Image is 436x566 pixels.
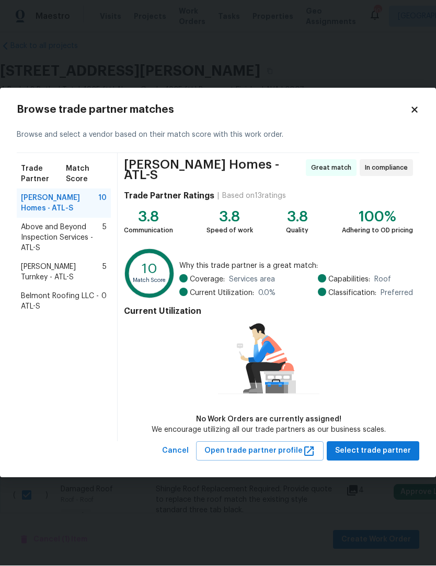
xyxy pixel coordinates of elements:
[196,442,324,461] button: Open trade partner profile
[342,226,413,236] div: Adhering to OD pricing
[162,445,189,458] span: Cancel
[286,212,308,222] div: 3.8
[21,193,98,214] span: [PERSON_NAME] Homes - ATL-S
[179,261,413,272] span: Why this trade partner is a great match:
[206,226,253,236] div: Speed of work
[258,288,276,299] span: 0.0 %
[66,164,107,185] span: Match Score
[152,415,386,425] div: No Work Orders are currently assigned!
[17,105,410,115] h2: Browse trade partner matches
[214,191,222,202] div: |
[124,160,303,181] span: [PERSON_NAME] Homes - ATL-S
[229,275,275,285] span: Services area
[124,191,214,202] h4: Trade Partner Ratings
[206,212,253,222] div: 3.8
[311,163,355,173] span: Great match
[342,212,413,222] div: 100%
[17,117,419,154] div: Browse and select a vendor based on their match score with this work order.
[101,291,107,312] span: 0
[21,291,101,312] span: Belmont Roofing LLC - ATL-S
[190,275,225,285] span: Coverage:
[142,263,157,277] text: 10
[124,226,173,236] div: Communication
[21,262,102,283] span: [PERSON_NAME] Turnkey - ATL-S
[328,275,370,285] span: Capabilities:
[328,288,376,299] span: Classification:
[222,191,286,202] div: Based on 13 ratings
[374,275,391,285] span: Roof
[124,306,413,317] h4: Current Utilization
[158,442,193,461] button: Cancel
[327,442,419,461] button: Select trade partner
[381,288,413,299] span: Preferred
[133,278,166,284] text: Match Score
[21,222,102,254] span: Above and Beyond Inspection Services - ATL-S
[21,164,66,185] span: Trade Partner
[102,222,107,254] span: 5
[204,445,315,458] span: Open trade partner profile
[124,212,173,222] div: 3.8
[152,425,386,435] div: We encourage utilizing all our trade partners as our business scales.
[365,163,412,173] span: In compliance
[335,445,411,458] span: Select trade partner
[286,226,308,236] div: Quality
[102,262,107,283] span: 5
[98,193,107,214] span: 10
[190,288,254,299] span: Current Utilization:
